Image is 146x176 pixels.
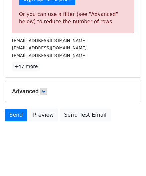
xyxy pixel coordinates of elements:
iframe: Chat Widget [113,144,146,176]
a: Send [5,109,27,121]
a: +47 more [12,62,40,71]
a: Send Test Email [60,109,111,121]
div: Or you can use a filter (see "Advanced" below) to reduce the number of rows [19,11,127,26]
small: [EMAIL_ADDRESS][DOMAIN_NAME] [12,53,87,58]
small: [EMAIL_ADDRESS][DOMAIN_NAME] [12,45,87,50]
a: Preview [29,109,58,121]
h5: Advanced [12,88,134,95]
small: [EMAIL_ADDRESS][DOMAIN_NAME] [12,38,87,43]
